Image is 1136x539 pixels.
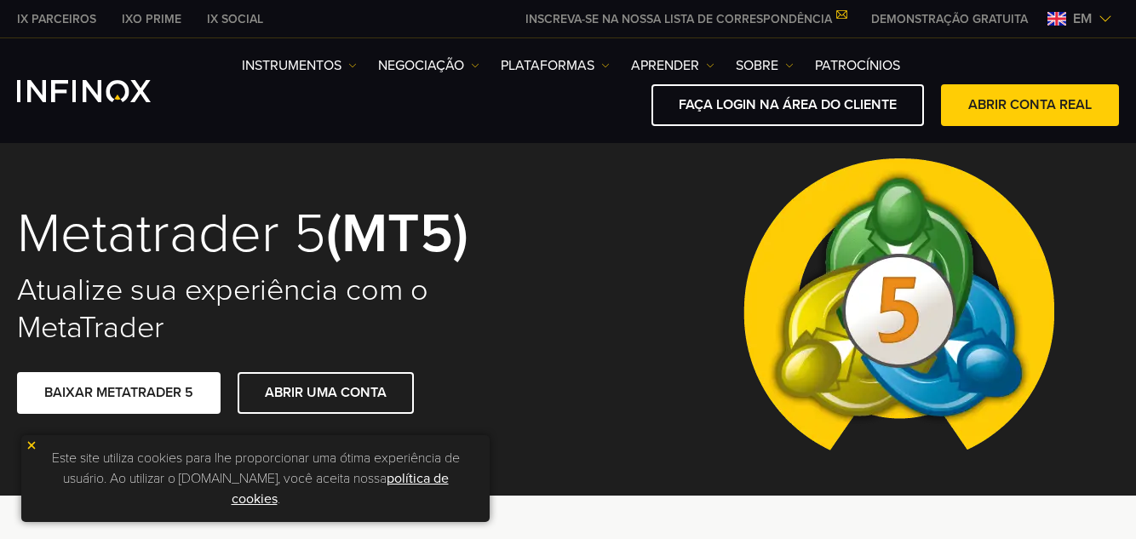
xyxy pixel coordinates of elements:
font: DEMONSTRAÇÃO GRATUITA [871,12,1028,26]
a: INFINOX [194,10,276,28]
a: Aprender [631,55,714,76]
font: Atualize sua experiência com o MetaTrader [17,272,428,346]
font: em [1073,10,1092,27]
a: ABRIR CONTA REAL [941,84,1119,126]
font: IX PARCEIROS [17,12,96,26]
font: SOBRE [736,57,778,74]
a: SOBRE [736,55,794,76]
a: Logotipo INFINOX [17,80,191,102]
a: FAÇA LOGIN NA ÁREA DO CLIENTE [651,84,924,126]
font: Metatrader 5 [17,200,326,267]
font: FAÇA LOGIN NA ÁREA DO CLIENTE [679,96,897,113]
font: IXO PRIME [122,12,181,26]
img: ícone amarelo de fechamento [26,439,37,451]
font: PATROCÍNIOS [815,57,900,74]
font: NEGOCIAÇÃO [378,57,464,74]
font: Este site utiliza cookies para lhe proporcionar uma ótima experiência de usuário. Ao utilizar o [... [52,450,460,487]
img: Meta Trader 5 [730,123,1068,496]
font: ABRIR CONTA REAL [968,96,1092,113]
a: BAIXAR METATRADER 5 [17,372,221,414]
font: (MT5) [326,200,468,267]
a: INFINOX [109,10,194,28]
a: INSCREVA-SE NA NOSSA LISTA DE CORRESPONDÊNCIA [513,12,858,26]
a: PLATAFORMAS [501,55,610,76]
font: PLATAFORMAS [501,57,594,74]
font: BAIXAR METATRADER 5 [44,384,193,401]
a: ABRIR UMA CONTA [238,372,414,414]
a: INFINOX [4,10,109,28]
a: PATROCÍNIOS [815,55,900,76]
font: Aprender [631,57,699,74]
font: INSCREVA-SE NA NOSSA LISTA DE CORRESPONDÊNCIA [525,12,832,26]
font: ABRIR UMA CONTA [265,384,387,401]
font: IX SOCIAL [207,12,263,26]
a: CARDÁPIO INFINOX [858,10,1041,28]
a: NEGOCIAÇÃO [378,55,479,76]
font: Instrumentos [242,57,341,74]
a: Instrumentos [242,55,357,76]
font: . [278,490,280,507]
